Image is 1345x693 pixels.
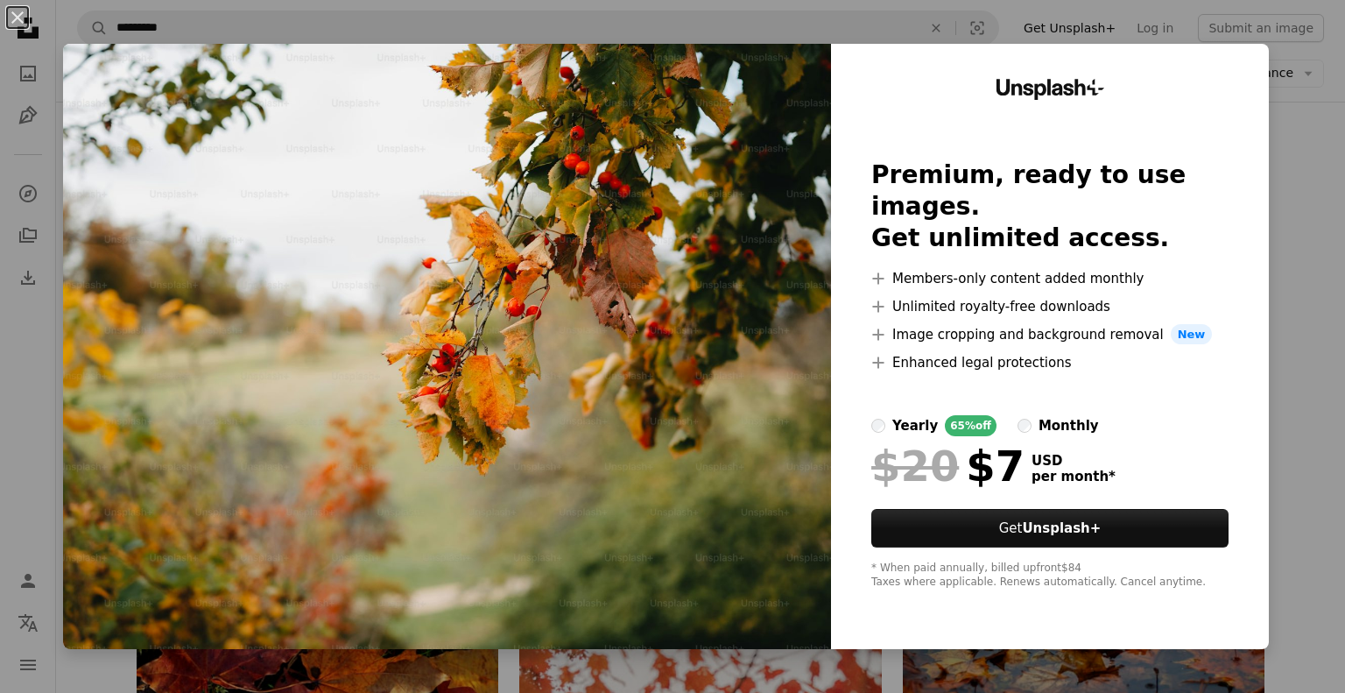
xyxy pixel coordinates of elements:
[1022,520,1101,536] strong: Unsplash+
[871,352,1229,373] li: Enhanced legal protections
[871,443,959,489] span: $20
[1039,415,1099,436] div: monthly
[1032,469,1116,484] span: per month *
[871,324,1229,345] li: Image cropping and background removal
[871,296,1229,317] li: Unlimited royalty-free downloads
[871,509,1229,548] button: GetUnsplash+
[871,562,1229,590] div: * When paid annually, billed upfront $84 Taxes where applicable. Renews automatically. Cancel any...
[871,159,1229,254] h2: Premium, ready to use images. Get unlimited access.
[945,415,996,436] div: 65% off
[1032,453,1116,469] span: USD
[892,415,938,436] div: yearly
[871,443,1025,489] div: $7
[1171,324,1213,345] span: New
[871,419,885,433] input: yearly65%off
[871,268,1229,289] li: Members-only content added monthly
[1018,419,1032,433] input: monthly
